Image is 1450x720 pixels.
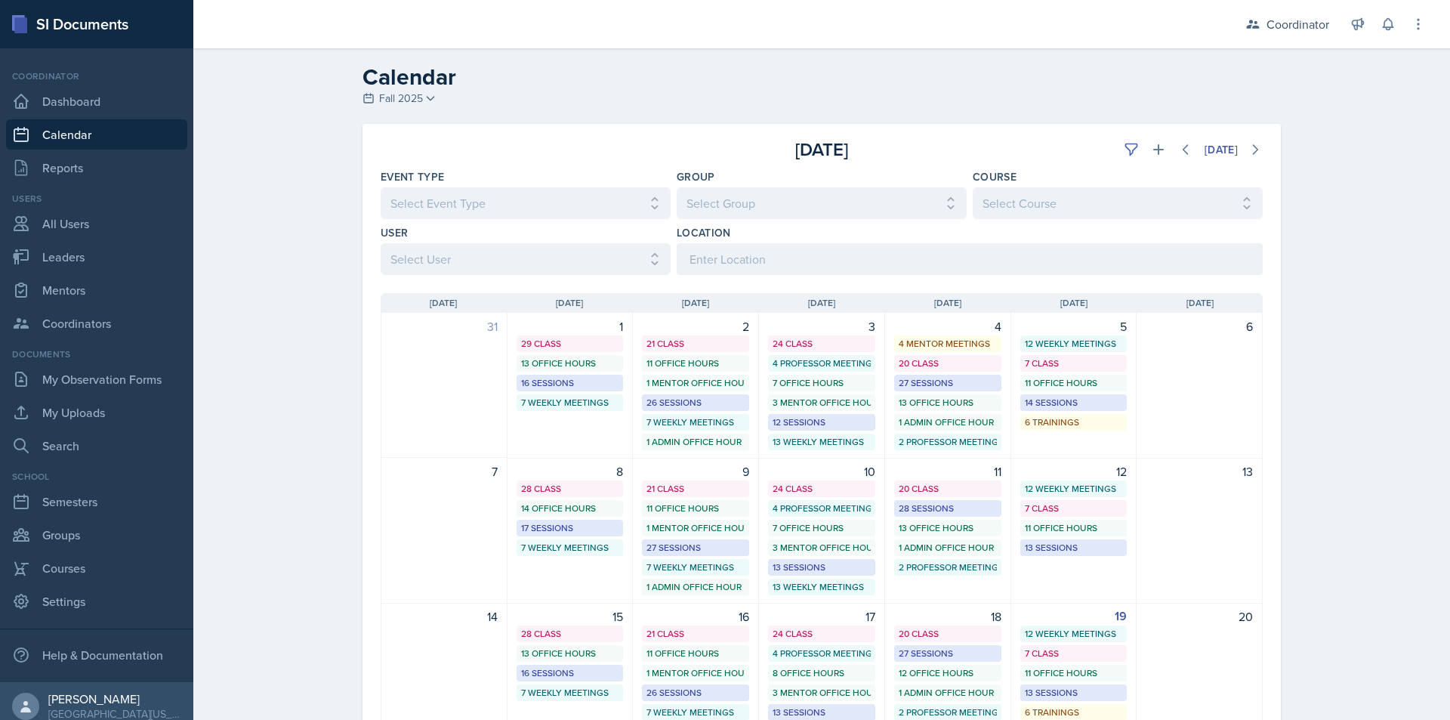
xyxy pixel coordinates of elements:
div: 13 Office Hours [899,521,997,535]
div: 20 Class [899,357,997,370]
div: 1 Admin Office Hour [646,435,745,449]
div: 1 Admin Office Hour [646,580,745,594]
a: Groups [6,520,187,550]
div: 21 Class [646,627,745,641]
span: [DATE] [556,296,583,310]
a: My Observation Forms [6,364,187,394]
a: Dashboard [6,86,187,116]
div: 24 Class [773,627,871,641]
div: 2 Professor Meetings [899,706,997,719]
div: Coordinator [6,70,187,83]
div: 1 Mentor Office Hour [646,521,745,535]
div: 19 [1020,607,1128,626]
div: 3 Mentor Office Hours [773,541,871,555]
div: 15 [517,607,624,626]
div: 14 Office Hours [521,502,619,515]
label: Group [677,169,715,184]
div: 11 Office Hours [646,502,745,515]
a: Leaders [6,242,187,272]
button: [DATE] [1195,137,1248,162]
div: 1 Admin Office Hour [899,541,997,555]
div: 7 Weekly Meetings [646,706,745,719]
div: 6 [1146,317,1253,335]
div: 12 Weekly Meetings [1025,482,1123,496]
div: 29 Class [521,337,619,351]
div: 13 Sessions [1025,541,1123,555]
div: 12 [1020,462,1128,481]
div: 6 Trainings [1025,416,1123,429]
a: Mentors [6,275,187,305]
div: 20 [1146,607,1253,626]
div: 4 [894,317,1001,335]
span: [DATE] [682,296,709,310]
div: 4 Mentor Meetings [899,337,997,351]
div: 1 Admin Office Hour [899,686,997,700]
a: Semesters [6,487,187,517]
div: 17 [768,607,875,626]
div: 16 [642,607,749,626]
div: 11 Office Hours [646,357,745,370]
div: 5 [1020,317,1128,335]
div: 31 [390,317,498,335]
div: 1 [517,317,624,335]
label: Location [677,225,731,240]
div: Documents [6,348,187,361]
input: Enter Location [677,243,1263,275]
div: 2 Professor Meetings [899,561,997,574]
div: 12 Weekly Meetings [1025,337,1123,351]
div: 13 Office Hours [521,647,619,660]
div: 27 Sessions [899,647,997,660]
div: 12 Weekly Meetings [1025,627,1123,641]
div: 12 Sessions [773,416,871,429]
div: 7 [390,462,498,481]
div: 8 Office Hours [773,666,871,680]
a: Coordinators [6,308,187,338]
div: 11 Office Hours [646,647,745,660]
div: 12 Office Hours [899,666,997,680]
span: [DATE] [1060,296,1087,310]
div: 7 Weekly Meetings [646,416,745,429]
div: 13 Weekly Meetings [773,435,871,449]
div: 26 Sessions [646,396,745,409]
div: 28 Sessions [899,502,997,515]
a: Courses [6,553,187,583]
div: 13 Office Hours [521,357,619,370]
div: 4 Professor Meetings [773,357,871,370]
div: 20 Class [899,482,997,496]
div: 17 Sessions [521,521,619,535]
div: 20 Class [899,627,997,641]
span: [DATE] [808,296,835,310]
a: Calendar [6,119,187,150]
div: 8 [517,462,624,481]
div: 16 Sessions [521,376,619,390]
div: 21 Class [646,337,745,351]
div: 24 Class [773,482,871,496]
div: 2 [642,317,749,335]
div: 7 Weekly Meetings [521,686,619,700]
div: [DATE] [1205,144,1238,156]
div: 9 [642,462,749,481]
div: 11 [894,462,1001,481]
div: [DATE] [674,136,968,163]
div: 13 Office Hours [899,396,997,409]
div: 28 Class [521,482,619,496]
div: 7 Office Hours [773,521,871,535]
div: 7 Weekly Meetings [646,561,745,574]
div: 13 Sessions [773,706,871,719]
div: 7 Class [1025,502,1123,515]
div: School [6,470,187,484]
div: 21 Class [646,482,745,496]
div: 7 Class [1025,357,1123,370]
div: 14 [390,607,498,626]
div: 27 Sessions [899,376,997,390]
a: My Uploads [6,397,187,428]
span: [DATE] [1186,296,1214,310]
div: 14 Sessions [1025,396,1123,409]
div: 3 Mentor Office Hours [773,396,871,409]
div: Users [6,192,187,205]
div: 11 Office Hours [1025,666,1123,680]
div: 2 Professor Meetings [899,435,997,449]
div: 13 [1146,462,1253,481]
div: 28 Class [521,627,619,641]
div: Help & Documentation [6,640,187,670]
